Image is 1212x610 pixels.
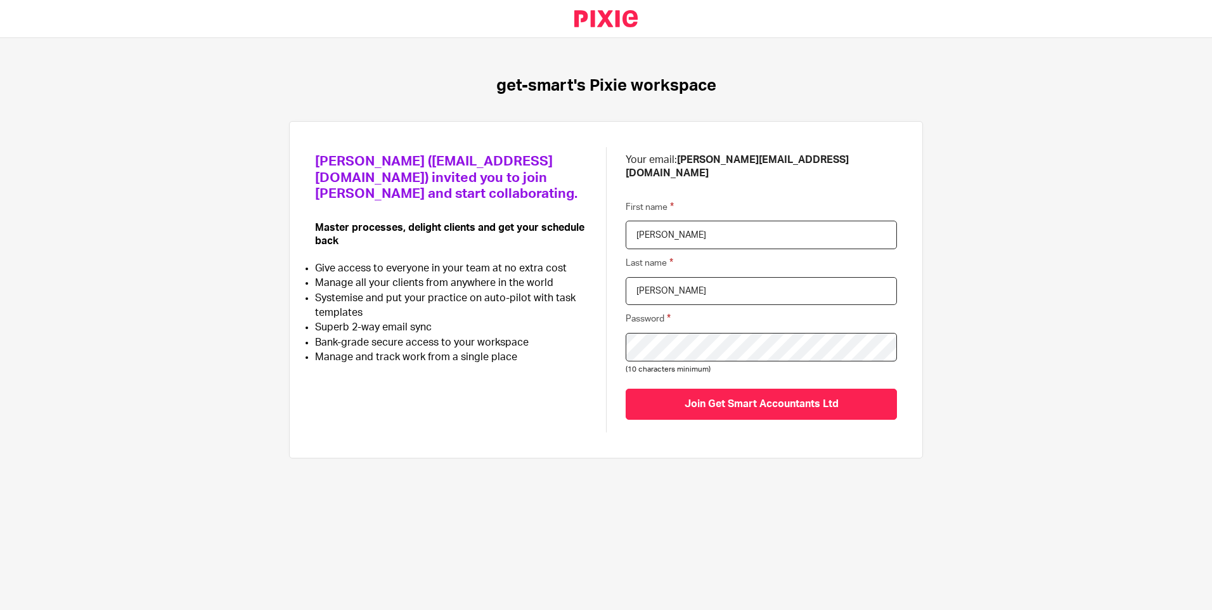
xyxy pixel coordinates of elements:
h1: get-smart's Pixie workspace [496,76,716,96]
li: Superb 2-way email sync [315,320,587,335]
b: [PERSON_NAME][EMAIL_ADDRESS][DOMAIN_NAME] [626,155,849,178]
label: Last name [626,256,673,270]
input: Last name [626,277,897,306]
li: Manage and track work from a single place [315,350,587,365]
input: Join Get Smart Accountants Ltd [626,389,897,420]
p: Your email: [626,153,897,181]
li: Bank-grade secure access to your workspace [315,335,587,350]
span: [PERSON_NAME] ([EMAIL_ADDRESS][DOMAIN_NAME]) invited you to join [PERSON_NAME] and start collabor... [315,155,577,200]
label: First name [626,200,674,214]
li: Give access to everyone in your team at no extra cost [315,261,587,276]
p: Master processes, delight clients and get your schedule back [315,221,587,249]
li: Manage all your clients from anywhere in the world [315,276,587,290]
span: (10 characters minimum) [626,366,711,373]
label: Password [626,311,671,326]
input: First name [626,221,897,249]
li: Systemise and put your practice on auto-pilot with task templates [315,291,587,321]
